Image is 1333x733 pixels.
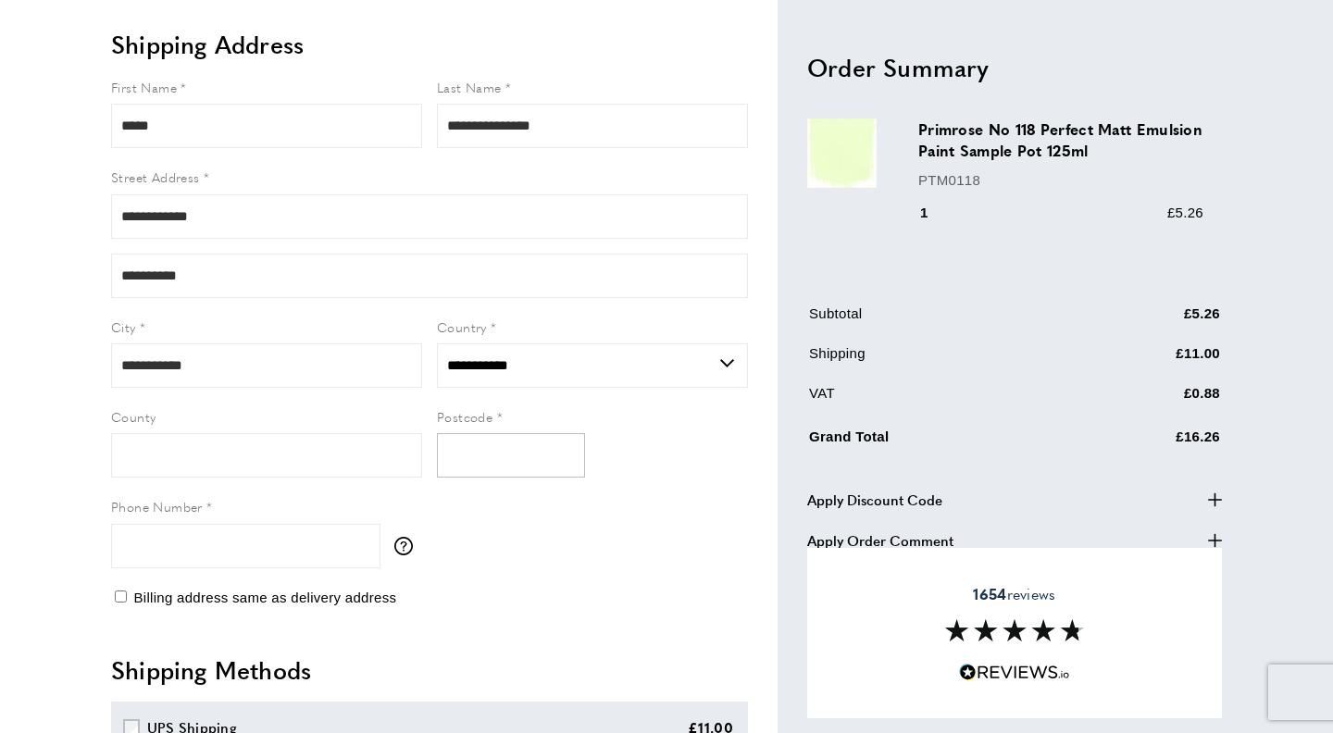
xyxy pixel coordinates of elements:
div: 1 [918,201,954,223]
button: More information [394,537,422,555]
td: £11.00 [1075,342,1220,378]
input: Billing address same as delivery address [115,590,127,603]
img: Reviews.io 5 stars [959,664,1070,681]
h2: Shipping Methods [111,653,748,687]
span: City [111,317,136,336]
h2: Shipping Address [111,28,748,61]
span: Postcode [437,407,492,426]
span: Country [437,317,487,336]
span: County [111,407,156,426]
span: First Name [111,78,177,96]
span: Last Name [437,78,502,96]
td: £0.88 [1075,381,1220,417]
span: Street Address [111,168,200,186]
td: VAT [809,381,1073,417]
h2: Order Summary [807,50,1222,83]
td: £5.26 [1075,302,1220,338]
span: Billing address same as delivery address [133,590,396,605]
td: Subtotal [809,302,1073,338]
span: reviews [973,585,1055,603]
td: Grand Total [809,421,1073,461]
span: Phone Number [111,497,203,516]
img: Primrose No 118 Perfect Matt Emulsion Paint Sample Pot 125ml [807,118,877,188]
strong: 1654 [973,583,1006,604]
span: Apply Discount Code [807,488,942,510]
span: Apply Order Comment [807,528,953,551]
img: Reviews section [945,619,1084,641]
span: £5.26 [1167,204,1203,219]
h3: Primrose No 118 Perfect Matt Emulsion Paint Sample Pot 125ml [918,118,1203,161]
td: Shipping [809,342,1073,378]
td: £16.26 [1075,421,1220,461]
p: PTM0118 [918,168,1203,191]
